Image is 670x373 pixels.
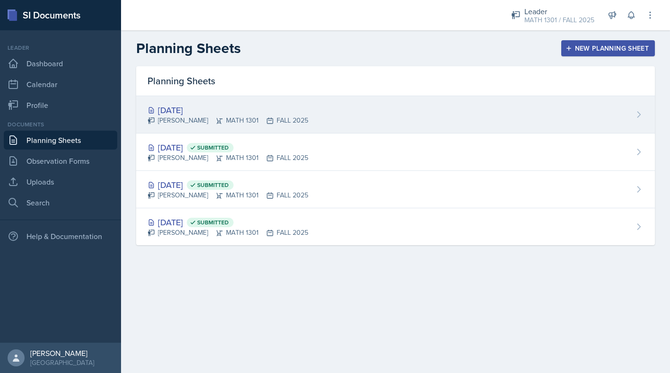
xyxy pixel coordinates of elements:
a: Search [4,193,117,212]
div: Help & Documentation [4,227,117,246]
span: Submitted [197,144,229,151]
div: Documents [4,120,117,129]
h2: Planning Sheets [136,40,241,57]
div: [DATE] [148,104,308,116]
a: Dashboard [4,54,117,73]
div: Leader [524,6,594,17]
a: [DATE] [PERSON_NAME]MATH 1301FALL 2025 [136,96,655,133]
div: MATH 1301 / FALL 2025 [524,15,594,25]
a: [DATE] Submitted [PERSON_NAME]MATH 1301FALL 2025 [136,171,655,208]
div: [DATE] [148,178,308,191]
div: [GEOGRAPHIC_DATA] [30,358,94,367]
div: [DATE] [148,216,308,229]
div: [PERSON_NAME] MATH 1301 FALL 2025 [148,115,308,125]
div: Planning Sheets [136,66,655,96]
div: [PERSON_NAME] [30,348,94,358]
div: Leader [4,44,117,52]
a: Observation Forms [4,151,117,170]
a: Calendar [4,75,117,94]
button: New Planning Sheet [561,40,655,56]
span: Submitted [197,181,229,189]
a: [DATE] Submitted [PERSON_NAME]MATH 1301FALL 2025 [136,208,655,245]
span: Submitted [197,219,229,226]
a: Planning Sheets [4,131,117,150]
div: [PERSON_NAME] MATH 1301 FALL 2025 [148,228,308,238]
a: Profile [4,96,117,115]
a: [DATE] Submitted [PERSON_NAME]MATH 1301FALL 2025 [136,133,655,171]
div: [PERSON_NAME] MATH 1301 FALL 2025 [148,153,308,163]
div: New Planning Sheet [567,44,649,52]
div: [PERSON_NAME] MATH 1301 FALL 2025 [148,190,308,200]
div: [DATE] [148,141,308,154]
a: Uploads [4,172,117,191]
